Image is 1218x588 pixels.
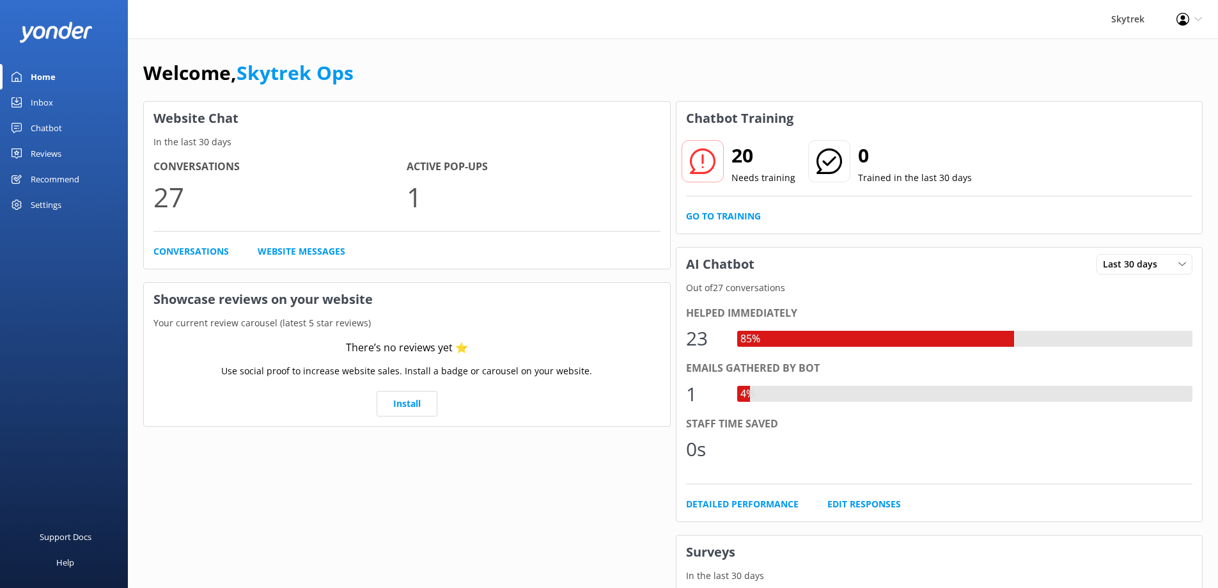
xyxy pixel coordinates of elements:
h3: Surveys [676,536,1203,569]
h2: 0 [858,140,972,171]
img: yonder-white-logo.png [19,22,93,43]
a: Install [377,391,437,417]
h3: Website Chat [144,102,670,135]
h4: Conversations [153,159,407,175]
div: Home [31,64,56,90]
p: Your current review carousel (latest 5 star reviews) [144,316,670,330]
div: Emails gathered by bot [686,360,1193,377]
p: Out of 27 conversations [676,281,1203,295]
div: There’s no reviews yet ⭐ [346,340,468,356]
h1: Welcome, [143,58,354,88]
div: Inbox [31,90,53,115]
p: In the last 30 days [144,135,670,149]
h3: Showcase reviews on your website [144,283,670,316]
div: Support Docs [40,524,91,550]
div: Chatbot [31,115,62,141]
h4: Active Pop-ups [407,159,660,175]
a: Go to Training [686,209,761,223]
div: Help [56,550,74,575]
a: Skytrek Ops [237,60,354,86]
div: Staff time saved [686,416,1193,433]
div: 23 [686,323,724,354]
div: 0s [686,434,724,465]
a: Website Messages [258,244,345,258]
p: Use social proof to increase website sales. Install a badge or carousel on your website. [221,364,592,378]
a: Edit Responses [827,497,901,511]
div: 4% [737,386,758,402]
span: Last 30 days [1103,257,1165,271]
p: 27 [153,175,407,218]
p: Trained in the last 30 days [858,171,972,185]
div: Recommend [31,166,79,192]
p: In the last 30 days [676,569,1203,583]
h2: 20 [731,140,795,171]
div: 85% [737,331,763,347]
div: Settings [31,192,61,218]
h3: AI Chatbot [676,248,764,281]
a: Conversations [153,244,229,258]
p: 1 [407,175,660,218]
h3: Chatbot Training [676,102,803,135]
a: Detailed Performance [686,497,799,511]
div: Helped immediately [686,305,1193,322]
div: 1 [686,379,724,409]
div: Reviews [31,141,61,166]
p: Needs training [731,171,795,185]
